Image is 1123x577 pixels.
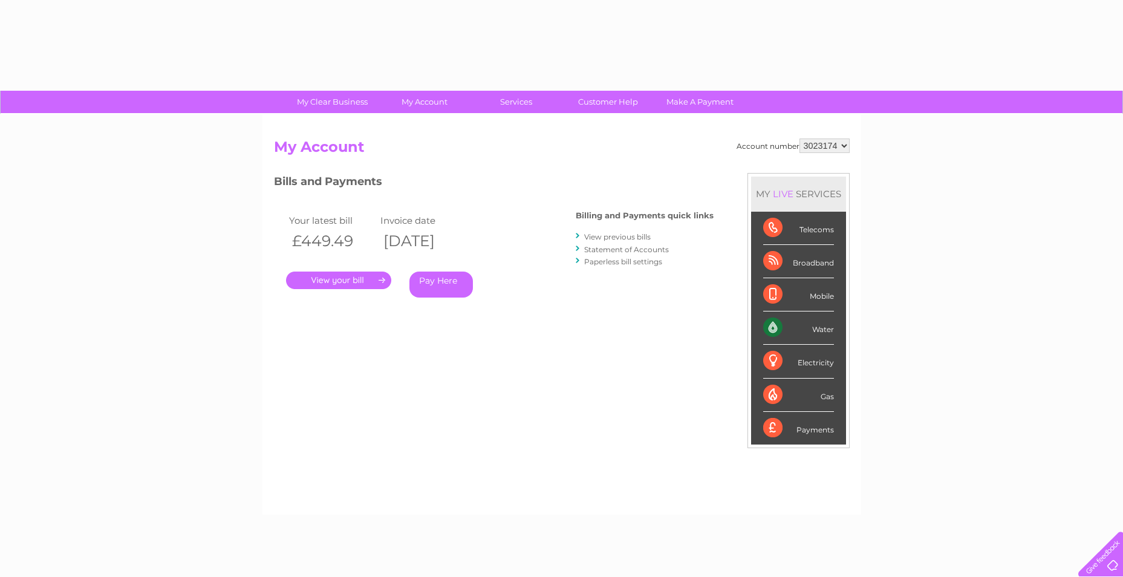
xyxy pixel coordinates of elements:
[374,91,474,113] a: My Account
[584,232,651,241] a: View previous bills
[377,229,469,253] th: [DATE]
[763,212,834,245] div: Telecoms
[763,311,834,345] div: Water
[558,91,658,113] a: Customer Help
[763,345,834,378] div: Electricity
[286,212,377,229] td: Your latest bill
[274,173,714,194] h3: Bills and Payments
[286,272,391,289] a: .
[584,257,662,266] a: Paperless bill settings
[751,177,846,211] div: MY SERVICES
[763,379,834,412] div: Gas
[409,272,473,298] a: Pay Here
[770,188,796,200] div: LIVE
[650,91,750,113] a: Make A Payment
[763,245,834,278] div: Broadband
[377,212,469,229] td: Invoice date
[737,139,850,153] div: Account number
[286,229,377,253] th: £449.49
[576,211,714,220] h4: Billing and Payments quick links
[763,412,834,445] div: Payments
[763,278,834,311] div: Mobile
[282,91,382,113] a: My Clear Business
[466,91,566,113] a: Services
[584,245,669,254] a: Statement of Accounts
[274,139,850,161] h2: My Account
